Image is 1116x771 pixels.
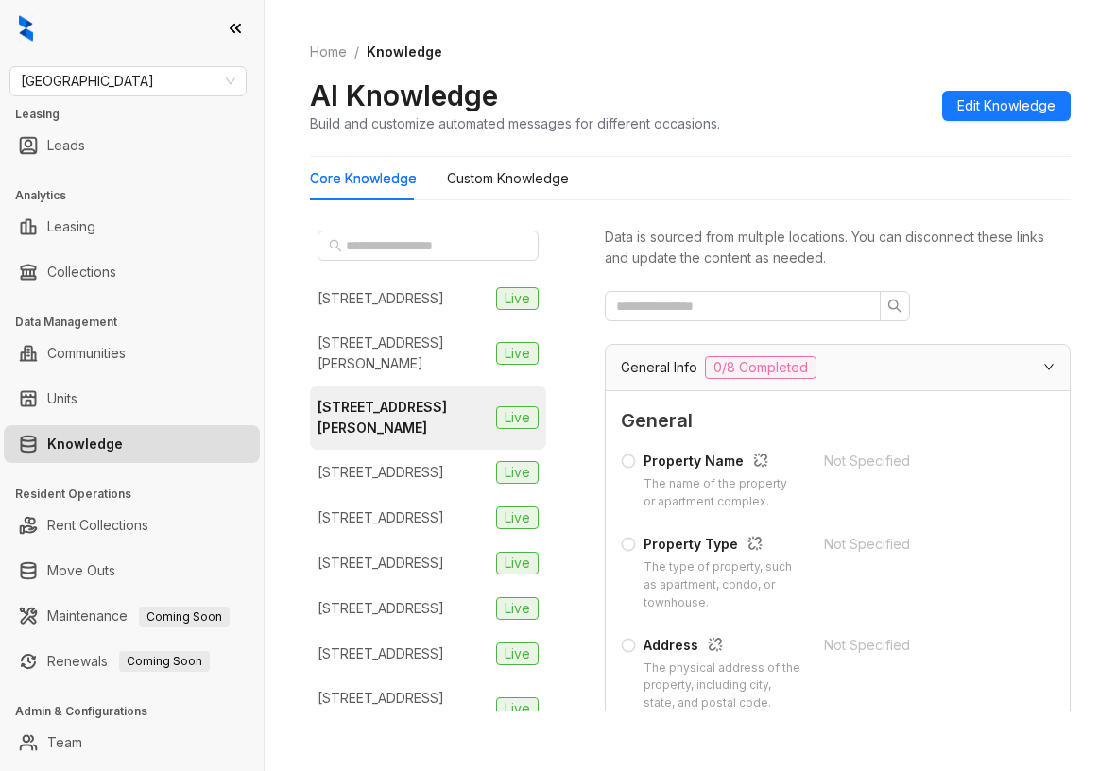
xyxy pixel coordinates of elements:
div: Build and customize automated messages for different occasions. [310,113,720,133]
a: Leads [47,127,85,164]
div: Not Specified [824,635,1004,656]
div: The type of property, such as apartment, condo, or townhouse. [644,558,801,612]
a: Home [306,42,351,62]
a: Leasing [47,208,95,246]
div: [STREET_ADDRESS] [318,643,444,664]
li: Team [4,724,260,762]
span: search [329,239,342,252]
span: Edit Knowledge [957,95,1056,116]
h3: Resident Operations [15,486,264,503]
div: Not Specified [824,534,1004,555]
span: Live [496,506,539,529]
span: search [887,299,902,314]
h3: Analytics [15,187,264,204]
li: Leads [4,127,260,164]
div: [STREET_ADDRESS] [318,507,444,528]
div: [STREET_ADDRESS][PERSON_NAME] [318,688,489,729]
div: Property Name [644,451,801,475]
h3: Data Management [15,314,264,331]
li: Move Outs [4,552,260,590]
a: Units [47,380,77,418]
li: Units [4,380,260,418]
span: Coming Soon [139,607,230,627]
li: Maintenance [4,597,260,635]
a: Team [47,724,82,762]
h2: AI Knowledge [310,77,498,113]
div: [STREET_ADDRESS] [318,598,444,619]
a: Knowledge [47,425,123,463]
span: Knowledge [367,43,442,60]
span: Live [496,406,539,429]
span: Live [496,642,539,665]
span: Live [496,597,539,620]
div: Address [644,635,801,660]
div: Core Knowledge [310,168,417,189]
div: Custom Knowledge [447,168,569,189]
li: Leasing [4,208,260,246]
a: Collections [47,253,116,291]
div: The name of the property or apartment complex. [644,475,801,511]
a: Rent Collections [47,506,148,544]
div: Property Type [644,534,801,558]
img: logo [19,15,33,42]
span: 0/8 Completed [705,356,816,379]
div: Not Specified [824,451,1004,471]
span: Fairfield [21,67,235,95]
span: Coming Soon [119,651,210,672]
a: RenewalsComing Soon [47,642,210,680]
div: The physical address of the property, including city, state, and postal code. [644,660,801,713]
div: [STREET_ADDRESS] [318,553,444,574]
h3: Leasing [15,106,264,123]
li: Renewals [4,642,260,680]
div: [STREET_ADDRESS][PERSON_NAME] [318,333,489,374]
h3: Admin & Configurations [15,703,264,720]
li: Rent Collections [4,506,260,544]
span: Live [496,287,539,310]
a: Move Outs [47,552,115,590]
span: General [621,406,1055,436]
span: Live [496,461,539,484]
span: General Info [621,357,697,378]
button: Edit Knowledge [942,91,1071,121]
li: / [354,42,359,62]
span: expanded [1043,361,1055,372]
div: [STREET_ADDRESS][PERSON_NAME] [318,397,489,438]
li: Knowledge [4,425,260,463]
div: [STREET_ADDRESS] [318,288,444,309]
li: Communities [4,334,260,372]
a: Communities [47,334,126,372]
span: Live [496,552,539,574]
li: Collections [4,253,260,291]
span: Live [496,697,539,720]
div: Data is sourced from multiple locations. You can disconnect these links and update the content as... [605,227,1071,268]
span: Live [496,342,539,365]
div: [STREET_ADDRESS] [318,462,444,483]
div: General Info0/8 Completed [606,345,1070,390]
